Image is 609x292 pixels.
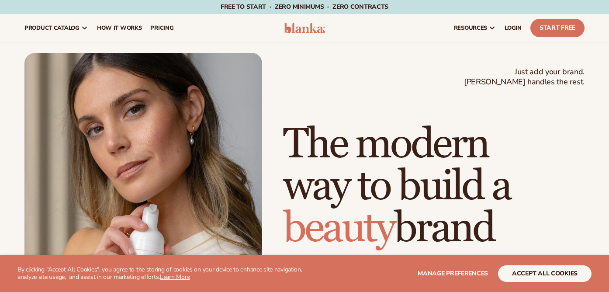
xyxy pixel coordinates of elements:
span: resources [454,24,487,31]
span: beauty [283,203,394,254]
a: pricing [146,14,178,42]
span: pricing [150,24,173,31]
span: Manage preferences [418,269,488,278]
a: product catalog [20,14,93,42]
p: By clicking "Accept All Cookies", you agree to the storing of cookies on your device to enhance s... [17,266,309,281]
a: resources [450,14,500,42]
img: logo [284,23,325,33]
button: Manage preferences [418,265,488,282]
a: LOGIN [500,14,526,42]
button: accept all cookies [498,265,592,282]
span: product catalog [24,24,80,31]
span: Just add your brand. [PERSON_NAME] handles the rest. [464,67,585,87]
h1: The modern way to build a brand [283,124,585,250]
a: Start Free [530,19,585,37]
span: Free to start · ZERO minimums · ZERO contracts [221,3,388,11]
a: Learn More [160,273,190,281]
span: LOGIN [505,24,522,31]
span: How It Works [97,24,142,31]
a: How It Works [93,14,146,42]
